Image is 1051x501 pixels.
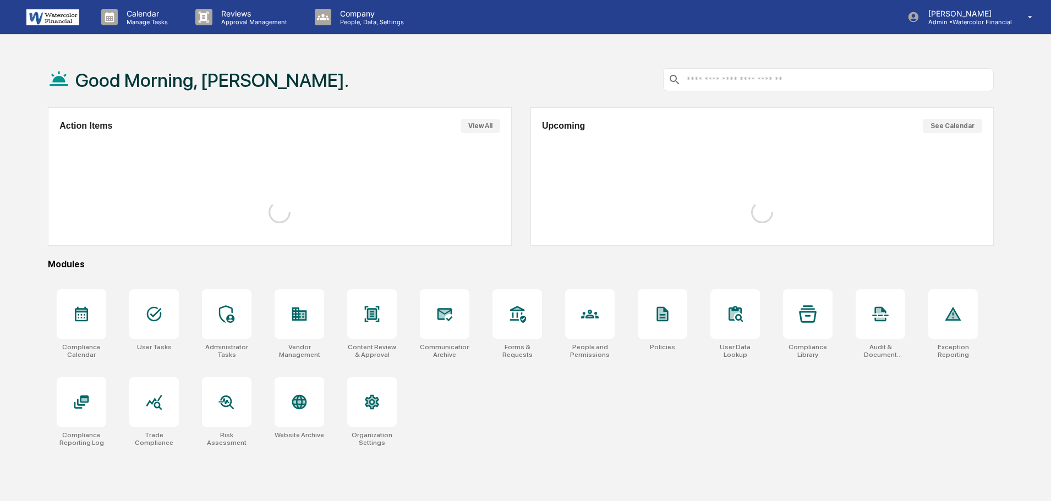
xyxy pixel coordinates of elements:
[461,119,500,133] button: View All
[118,9,173,18] p: Calendar
[57,431,106,447] div: Compliance Reporting Log
[202,343,251,359] div: Administrator Tasks
[347,343,397,359] div: Content Review & Approval
[118,18,173,26] p: Manage Tasks
[212,18,293,26] p: Approval Management
[919,9,1012,18] p: [PERSON_NAME]
[420,343,469,359] div: Communications Archive
[331,9,409,18] p: Company
[202,431,251,447] div: Risk Assessment
[129,431,179,447] div: Trade Compliance
[565,343,615,359] div: People and Permissions
[492,343,542,359] div: Forms & Requests
[923,119,982,133] button: See Calendar
[212,9,293,18] p: Reviews
[783,343,833,359] div: Compliance Library
[856,343,905,359] div: Audit & Document Logs
[26,9,79,25] img: logo
[75,69,349,91] h1: Good Morning, [PERSON_NAME].
[59,121,112,131] h2: Action Items
[275,431,324,439] div: Website Archive
[710,343,760,359] div: User Data Lookup
[137,343,172,351] div: User Tasks
[542,121,585,131] h2: Upcoming
[275,343,324,359] div: Vendor Management
[919,18,1012,26] p: Admin • Watercolor Financial
[57,343,106,359] div: Compliance Calendar
[48,259,994,269] div: Modules
[347,431,397,447] div: Organization Settings
[928,343,978,359] div: Exception Reporting
[650,343,675,351] div: Policies
[331,18,409,26] p: People, Data, Settings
